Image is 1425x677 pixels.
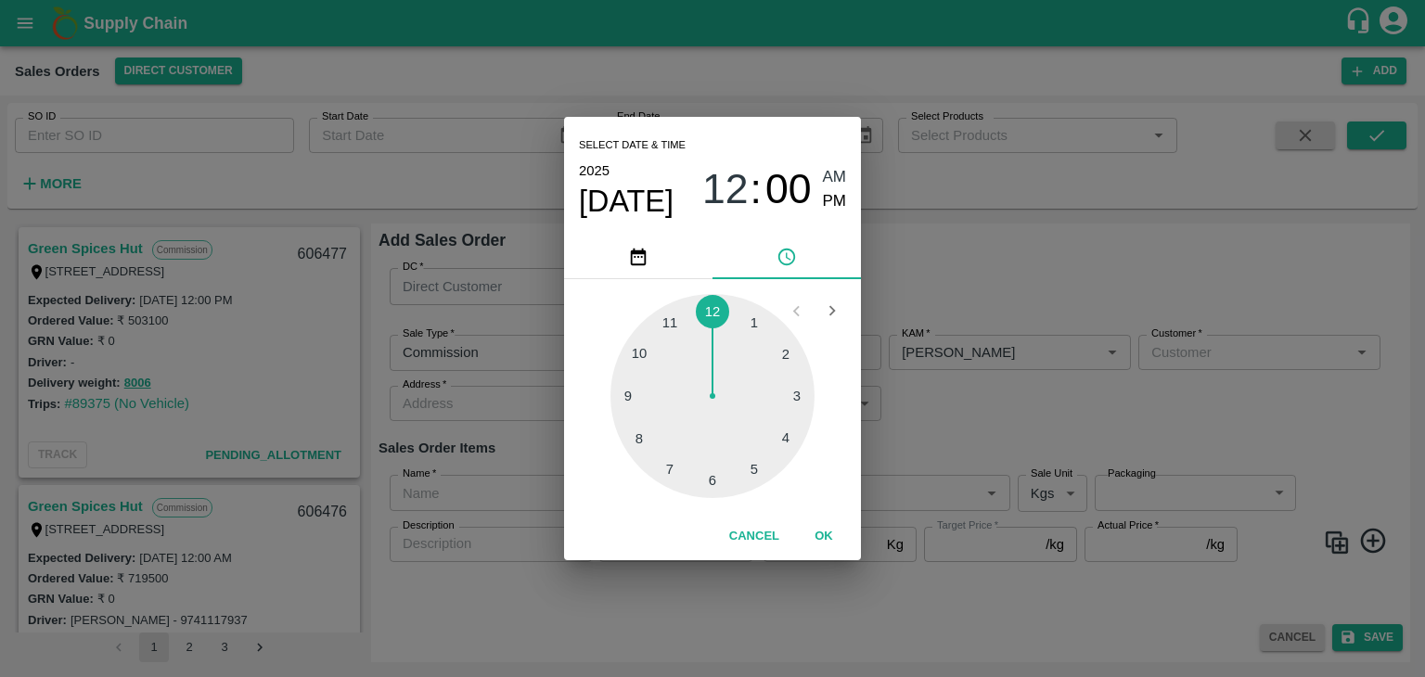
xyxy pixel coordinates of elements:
button: [DATE] [579,183,674,220]
button: 2025 [579,159,610,183]
button: AM [823,165,847,190]
button: pick date [564,235,712,279]
span: 00 [765,165,812,213]
button: PM [823,189,847,214]
button: 00 [765,165,812,214]
button: Open next view [815,293,850,328]
button: 12 [702,165,749,214]
span: : [751,165,762,214]
span: Select date & time [579,132,686,160]
button: OK [794,520,854,553]
button: pick time [712,235,861,279]
span: 12 [702,165,749,213]
button: Cancel [722,520,787,553]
